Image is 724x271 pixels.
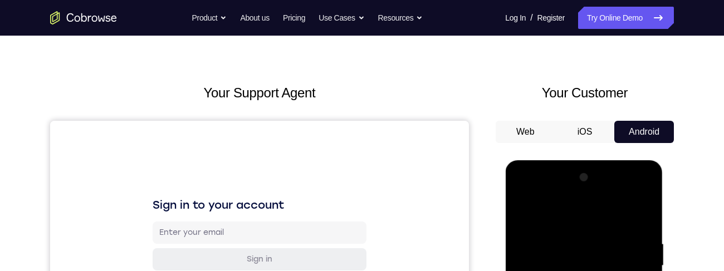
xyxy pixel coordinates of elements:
[102,203,316,225] button: Sign in with GitHub
[614,121,674,143] button: Android
[180,182,256,193] div: Sign in with Google
[102,230,316,252] button: Sign in with Intercom
[240,7,269,29] a: About us
[505,7,526,29] a: Log In
[50,83,469,103] h2: Your Support Agent
[496,121,555,143] button: Web
[537,7,565,29] a: Register
[283,7,305,29] a: Pricing
[530,11,532,24] span: /
[555,121,615,143] button: iOS
[204,159,216,168] p: or
[102,176,316,199] button: Sign in with Google
[177,235,261,247] div: Sign in with Intercom
[496,83,674,103] h2: Your Customer
[181,209,256,220] div: Sign in with GitHub
[578,7,674,29] a: Try Online Demo
[50,11,117,24] a: Go to the home page
[109,106,310,117] input: Enter your email
[102,127,316,150] button: Sign in
[378,7,423,29] button: Resources
[319,7,364,29] button: Use Cases
[192,7,227,29] button: Product
[102,76,316,92] h1: Sign in to your account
